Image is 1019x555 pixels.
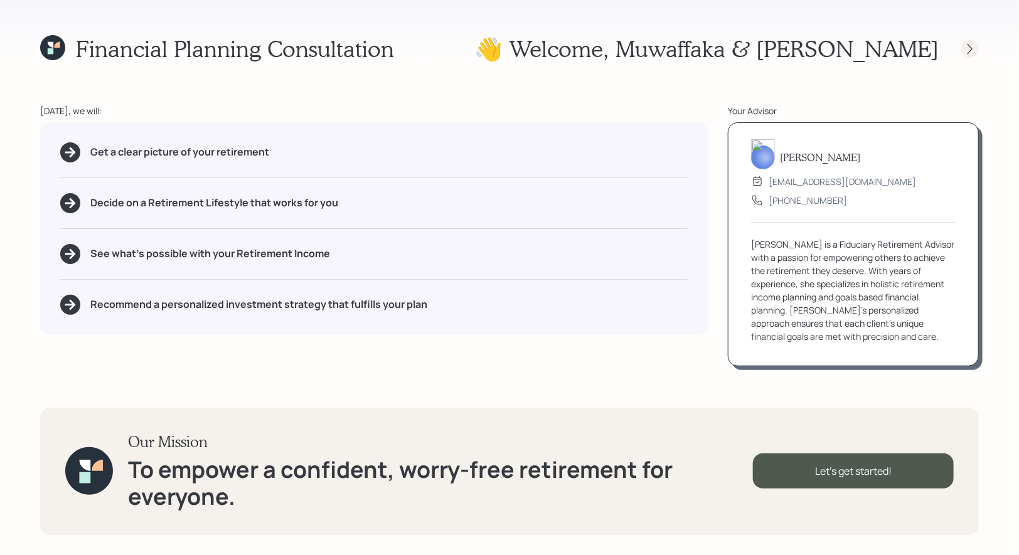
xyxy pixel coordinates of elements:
h1: 👋 Welcome , Muwaffaka & [PERSON_NAME] [474,35,939,62]
div: [PERSON_NAME] is a Fiduciary Retirement Advisor with a passion for empowering others to achieve t... [751,238,956,343]
div: [EMAIL_ADDRESS][DOMAIN_NAME] [769,175,916,188]
h5: Decide on a Retirement Lifestyle that works for you [90,197,338,209]
h5: Recommend a personalized investment strategy that fulfills your plan [90,299,427,310]
h3: Our Mission [128,433,753,451]
h5: See what's possible with your Retirement Income [90,248,330,260]
img: treva-nostdahl-headshot.png [751,139,775,169]
h1: To empower a confident, worry-free retirement for everyone. [128,456,753,510]
h5: [PERSON_NAME] [780,151,860,163]
div: Let's get started! [753,453,954,489]
div: [DATE], we will: [40,104,708,117]
div: [PHONE_NUMBER] [769,194,847,207]
h1: Financial Planning Consultation [75,35,394,62]
h5: Get a clear picture of your retirement [90,146,269,158]
div: Your Advisor [728,104,979,117]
